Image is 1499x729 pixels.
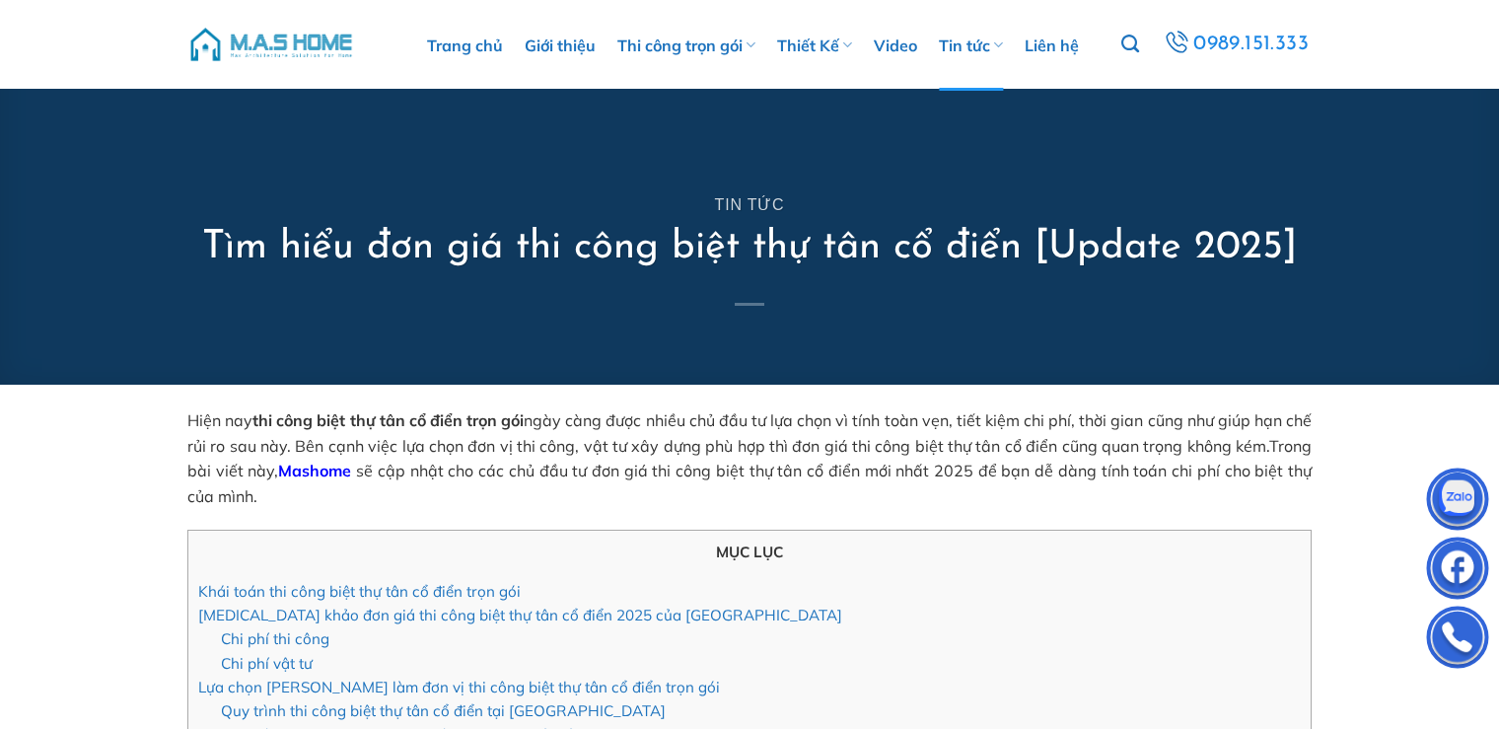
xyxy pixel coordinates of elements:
[1193,28,1309,61] span: 0989.151.333
[187,410,1312,456] span: Hiện nay ngày càng được nhiều chủ đầu tư lựa chọn vì tính toàn vẹn, tiết kiệm chi phí, thời gian ...
[252,410,524,430] strong: thi công biệt thự tân cổ điển trọn gói
[221,701,666,720] a: Quy trình thi công biệt thự tân cổ điển tại [GEOGRAPHIC_DATA]
[1161,27,1312,62] a: 0989.151.333
[198,582,521,601] a: Khái toán thi công biệt thự tân cổ điển trọn gói
[198,541,1301,564] p: MỤC LỤC
[1428,473,1487,532] img: Zalo
[715,196,785,213] a: Tin tức
[278,461,351,480] a: Mashome
[221,654,313,673] a: Chi phí vật tư
[1428,542,1487,601] img: Facebook
[198,606,842,624] a: [MEDICAL_DATA] khảo đơn giá thi công biệt thự tân cổ điển 2025 của [GEOGRAPHIC_DATA]
[1121,24,1139,65] a: Tìm kiếm
[187,436,1312,506] span: Trong bài viết này, sẽ cập nhật cho các chủ đầu tư đơn giá thi công biệt thự tân cổ điển mới nhất...
[198,678,720,696] a: Lựa chọn [PERSON_NAME] làm đơn vị thi công biệt thự tân cổ điển trọn gói
[1428,611,1487,670] img: Phone
[202,222,1297,273] h1: Tìm hiểu đơn giá thi công biệt thự tân cổ điển [Update 2025]
[187,15,355,74] img: M.A.S HOME – Tổng Thầu Thiết Kế Và Xây Nhà Trọn Gói
[221,629,329,648] a: Chi phí thi công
